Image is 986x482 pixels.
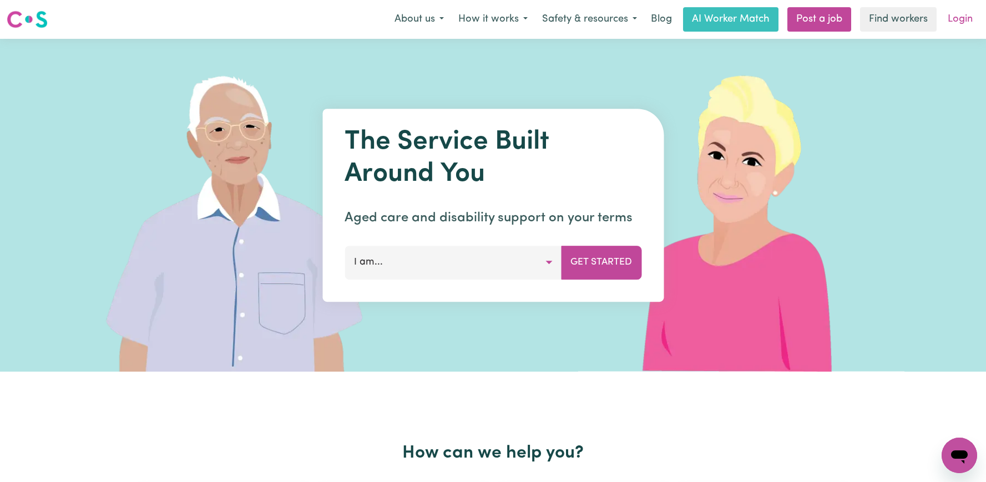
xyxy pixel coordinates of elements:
[451,8,535,31] button: How it works
[535,8,644,31] button: Safety & resources
[941,7,979,32] a: Login
[7,7,48,32] a: Careseekers logo
[683,7,778,32] a: AI Worker Match
[787,7,851,32] a: Post a job
[644,7,679,32] a: Blog
[345,126,641,190] h1: The Service Built Around You
[345,246,562,279] button: I am...
[7,9,48,29] img: Careseekers logo
[387,8,451,31] button: About us
[860,7,937,32] a: Find workers
[134,443,853,464] h2: How can we help you?
[561,246,641,279] button: Get Started
[345,208,641,228] p: Aged care and disability support on your terms
[942,438,977,473] iframe: Button to launch messaging window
